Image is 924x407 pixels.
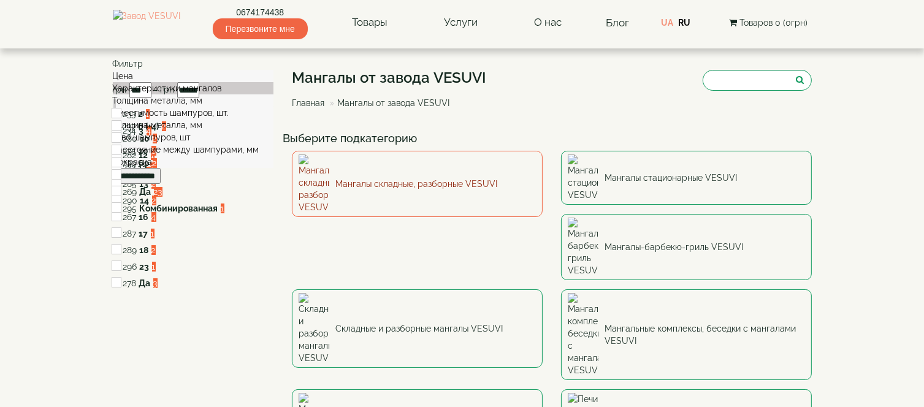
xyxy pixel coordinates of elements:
div: Покраска [113,156,274,168]
div: Вместимость шампуров, шт. [113,107,274,119]
div: Фильтр [113,58,274,70]
a: Складные и разборные мангалы VESUVI Складные и разборные мангалы VESUVI [292,289,543,368]
a: Главная [292,98,324,108]
label: 17 [139,227,148,240]
h1: Мангалы от завода VESUVI [292,70,486,86]
div: Толщина металла, мм [113,94,274,107]
span: 289 [123,245,137,255]
a: RU [678,18,690,28]
span: 296 [123,262,137,272]
span: 23 [154,187,162,197]
span: 1 [151,229,155,238]
span: Товаров 0 (0грн) [740,18,808,28]
span: 2 [151,179,156,189]
a: Товары [340,9,400,37]
span: Перезвоните мне [213,18,308,39]
img: Мангалы стационарные VESUVI [568,154,598,201]
button: Товаров 0 (0грн) [726,16,812,29]
div: Характеристики мангалов [113,82,274,94]
a: Услуги [432,9,490,37]
a: Блог [606,17,629,29]
span: 287 [123,229,137,238]
li: Мангалы от завода VESUVI [327,97,449,109]
div: Цена [113,70,274,82]
span: 295 [123,203,137,213]
a: Мангалы складные, разборные VESUVI Мангалы складные, разборные VESUVI [292,151,543,217]
a: Мангалы-барбекю-гриль VESUVI Мангалы-барбекю-гриль VESUVI [561,214,812,280]
img: Мангальные комплексы, беседки с мангалами VESUVI [568,293,598,376]
a: UA [661,18,673,28]
label: Да [140,186,151,198]
div: Толщина металла, мм [113,119,274,131]
label: 18 [140,244,149,256]
label: Да [139,277,151,289]
img: Мангалы-барбекю-гриль VESUVI [568,218,598,276]
span: 2 [151,245,156,255]
div: Расстояние между шампурами, мм [113,143,274,156]
a: Мангальные комплексы, беседки с мангалами VESUVI Мангальные комплексы, беседки с мангалами VESUVI [561,289,812,380]
a: Мангалы стационарные VESUVI Мангалы стационарные VESUVI [561,151,812,205]
a: О нас [522,9,574,37]
img: Завод VESUVI [113,10,181,36]
a: 0674174438 [213,6,308,18]
h4: Выберите подкатегорию [283,132,821,145]
span: 1 [221,203,224,213]
span: 1 [152,262,156,272]
img: Мангалы складные, разборные VESUVI [299,154,329,213]
span: 278 [123,278,137,288]
label: 23 [140,261,150,273]
div: К-во шампуров, шт [113,131,274,143]
span: 269 [123,187,137,197]
img: Складные и разборные мангалы VESUVI [299,293,329,364]
label: Комбинированная [140,202,218,215]
span: 2 [153,158,157,168]
span: 3 [153,278,158,288]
